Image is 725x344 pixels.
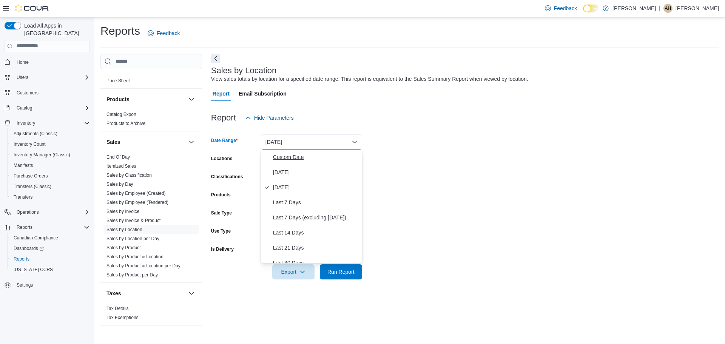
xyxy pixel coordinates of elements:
[106,138,185,146] button: Sales
[187,61,196,70] button: Pricing
[106,112,136,117] a: Catalog Export
[2,279,93,290] button: Settings
[14,57,90,67] span: Home
[14,280,90,290] span: Settings
[106,120,145,126] span: Products to Archive
[106,111,136,117] span: Catalog Export
[11,193,90,202] span: Transfers
[106,272,158,278] span: Sales by Product per Day
[11,255,32,264] a: Reports
[273,153,359,162] span: Custom Date
[211,113,236,122] h3: Report
[100,23,140,39] h1: Reports
[14,267,53,273] span: [US_STATE] CCRS
[14,73,31,82] button: Users
[17,224,32,230] span: Reports
[106,190,166,196] span: Sales by Employee (Created)
[2,222,93,233] button: Reports
[14,256,29,262] span: Reports
[11,244,47,253] a: Dashboards
[2,103,93,113] button: Catalog
[11,182,90,191] span: Transfers (Classic)
[106,182,133,187] a: Sales by Day
[2,207,93,218] button: Operations
[211,246,234,252] label: Is Delivery
[612,4,656,13] p: [PERSON_NAME]
[145,26,183,41] a: Feedback
[11,150,90,159] span: Inventory Manager (Classic)
[14,119,38,128] button: Inventory
[187,289,196,298] button: Taxes
[8,264,93,275] button: [US_STATE] CCRS
[106,290,121,297] h3: Taxes
[8,150,93,160] button: Inventory Manager (Classic)
[17,209,39,215] span: Operations
[106,263,180,268] a: Sales by Product & Location per Day
[14,184,51,190] span: Transfers (Classic)
[14,162,33,168] span: Manifests
[2,72,93,83] button: Users
[327,268,355,276] span: Run Report
[17,282,33,288] span: Settings
[659,4,660,13] p: |
[11,140,90,149] span: Inventory Count
[11,171,51,180] a: Purchase Orders
[106,254,164,260] span: Sales by Product & Location
[14,103,35,113] button: Catalog
[106,172,152,178] span: Sales by Classification
[211,66,277,75] h3: Sales by Location
[11,129,90,138] span: Adjustments (Classic)
[2,118,93,128] button: Inventory
[14,281,36,290] a: Settings
[14,194,32,200] span: Transfers
[213,86,230,101] span: Report
[17,74,28,80] span: Users
[106,254,164,259] a: Sales by Product & Location
[106,236,159,242] span: Sales by Location per Day
[106,78,130,84] span: Price Sheet
[106,121,145,126] a: Products to Archive
[17,90,39,96] span: Customers
[665,4,671,13] span: AH
[273,258,359,267] span: Last 30 Days
[106,218,160,223] a: Sales by Invoice & Product
[14,223,90,232] span: Reports
[106,78,130,83] a: Price Sheet
[11,265,56,274] a: [US_STATE] CCRS
[100,76,202,88] div: Pricing
[211,75,528,83] div: View sales totals by location for a specified date range. This report is equivalent to the Sales ...
[8,181,93,192] button: Transfers (Classic)
[106,154,130,160] a: End Of Day
[11,182,54,191] a: Transfers (Classic)
[14,103,90,113] span: Catalog
[211,156,233,162] label: Locations
[106,208,139,214] span: Sales by Invoice
[100,110,202,131] div: Products
[14,119,90,128] span: Inventory
[106,263,180,269] span: Sales by Product & Location per Day
[106,315,139,320] a: Tax Exemptions
[320,264,362,279] button: Run Report
[8,128,93,139] button: Adjustments (Classic)
[106,164,136,169] a: Itemized Sales
[8,254,93,264] button: Reports
[106,96,185,103] button: Products
[14,173,48,179] span: Purchase Orders
[254,114,294,122] span: Hide Parameters
[273,198,359,207] span: Last 7 Days
[14,208,42,217] button: Operations
[8,192,93,202] button: Transfers
[8,160,93,171] button: Manifests
[2,57,93,68] button: Home
[106,236,159,241] a: Sales by Location per Day
[273,228,359,237] span: Last 14 Days
[2,87,93,98] button: Customers
[106,245,141,250] a: Sales by Product
[106,209,139,214] a: Sales by Invoice
[17,120,35,126] span: Inventory
[17,105,32,111] span: Catalog
[11,129,60,138] a: Adjustments (Classic)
